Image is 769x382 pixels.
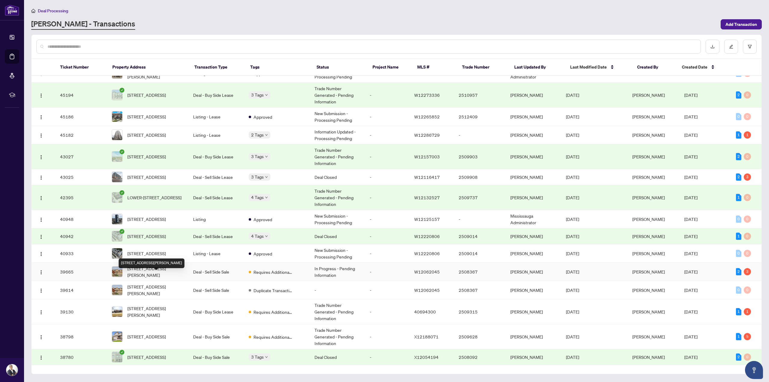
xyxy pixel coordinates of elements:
span: W12157003 [414,154,440,159]
td: Deal Closed [310,349,365,365]
span: Requires Additional Docs [254,269,293,275]
span: [STREET_ADDRESS] [127,92,166,98]
span: [DATE] [566,234,579,239]
td: - [365,244,409,263]
span: 3 Tags [251,353,264,360]
span: [STREET_ADDRESS] [127,250,166,257]
td: New Submission - Processing Pending [310,210,365,228]
img: Logo [39,252,44,256]
div: 1 [736,333,741,340]
button: Logo [36,249,46,258]
span: 2 Tags [251,131,264,138]
img: thumbnail-img [112,214,122,224]
span: 3 Tags [251,173,264,180]
td: 40933 [55,244,107,263]
span: edit [729,44,733,49]
span: Duplicate Transaction [254,287,293,294]
span: [DATE] [566,287,579,293]
button: Logo [36,231,46,241]
td: 45186 [55,108,107,126]
span: Created Date [682,64,707,70]
span: [DATE] [684,234,698,239]
div: 0 [736,250,741,257]
span: [STREET_ADDRESS] [127,354,166,360]
button: Logo [36,172,46,182]
span: [DATE] [684,287,698,293]
td: [PERSON_NAME] [506,244,561,263]
td: - [365,83,409,108]
td: 38780 [55,349,107,365]
div: 2 [736,268,741,275]
div: 2 [736,353,741,361]
span: down [265,176,268,179]
span: 3 Tags [251,153,264,160]
td: 2509628 [454,324,506,349]
button: download [706,40,719,53]
span: [DATE] [566,132,579,138]
button: Logo [36,307,46,316]
span: [DATE] [566,92,579,98]
div: 0 [744,91,751,99]
span: Last Modified Date [570,64,607,70]
td: 2509315 [454,299,506,324]
div: 1 [736,233,741,240]
img: thumbnail-img [112,352,122,362]
td: Information Updated - Processing Pending [310,126,365,144]
span: [DATE] [566,309,579,314]
span: [PERSON_NAME] [632,309,665,314]
td: [PERSON_NAME] [506,299,561,324]
td: - [365,210,409,228]
td: 40942 [55,228,107,244]
button: Logo [36,352,46,362]
button: Add Transaction [721,19,762,29]
button: Logo [36,193,46,202]
img: thumbnail-img [112,192,122,203]
th: Last Updated By [509,59,565,76]
span: [PERSON_NAME] [632,334,665,339]
td: 45194 [55,83,107,108]
span: W12220806 [414,234,440,239]
th: Transaction Type [190,59,245,76]
th: MLS # [412,59,457,76]
td: Trade Number Generated - Pending Information [310,185,365,210]
button: Logo [36,152,46,161]
td: Deal - Sell Side Lease [188,185,244,210]
span: down [265,133,268,136]
img: Logo [39,155,44,160]
div: 0 [744,113,751,120]
img: Logo [39,196,44,200]
th: Last Modified Date [565,59,632,76]
span: 4 Tags [251,194,264,201]
span: [PERSON_NAME] [632,174,665,180]
span: [PERSON_NAME] [632,154,665,159]
a: [PERSON_NAME] - Transactions [31,19,135,30]
td: 43025 [55,169,107,185]
img: thumbnail-img [112,130,122,140]
span: Approved [254,216,272,223]
span: [PERSON_NAME] [632,287,665,293]
td: [PERSON_NAME] [506,324,561,349]
span: [DATE] [684,92,698,98]
td: - [365,281,409,299]
img: Logo [39,115,44,120]
td: - [365,169,409,185]
span: download [710,44,715,49]
img: logo [5,5,19,16]
span: W12125157 [414,216,440,222]
td: Trade Number Generated - Pending Information [310,144,365,169]
td: - [365,228,409,244]
div: 0 [736,286,741,294]
span: X12188071 [414,334,439,339]
span: W12265852 [414,114,440,119]
span: [DATE] [684,154,698,159]
img: Logo [39,133,44,138]
span: [STREET_ADDRESS] [127,174,166,180]
th: Created By [632,59,677,76]
div: 0 [736,215,741,223]
div: 0 [744,286,751,294]
td: [PERSON_NAME] [506,144,561,169]
span: [DATE] [566,114,579,119]
td: [PERSON_NAME] [506,185,561,210]
span: [PERSON_NAME] [632,195,665,200]
td: 39614 [55,281,107,299]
